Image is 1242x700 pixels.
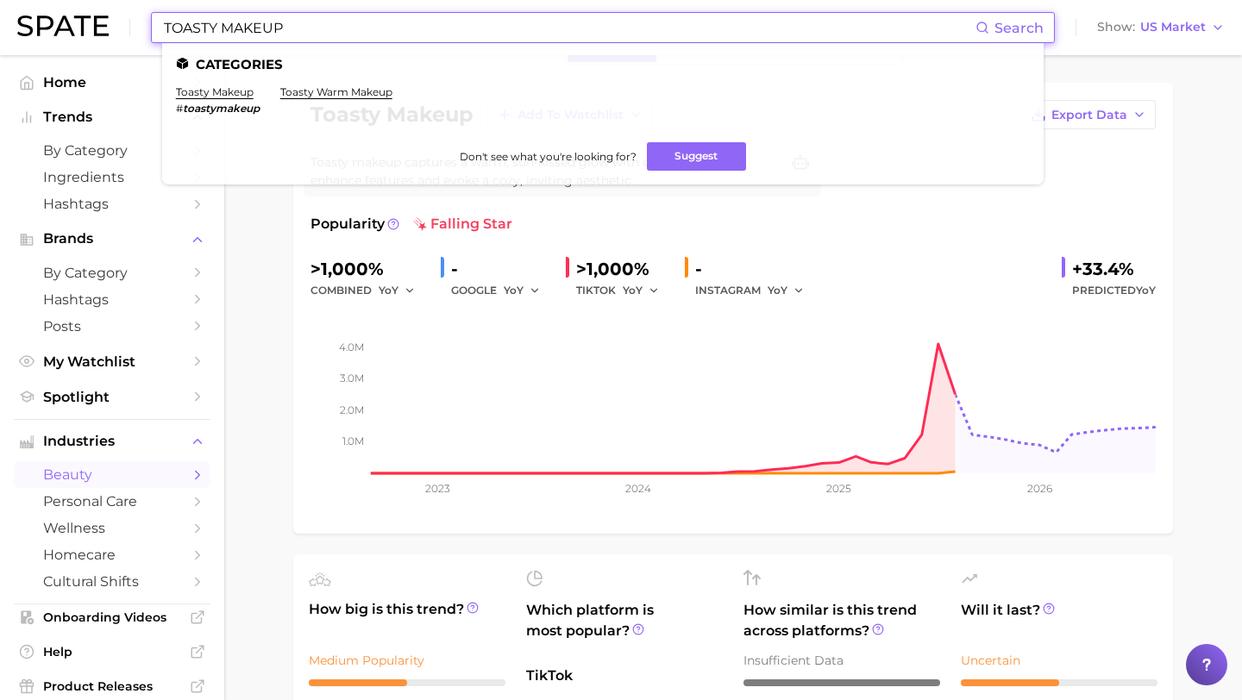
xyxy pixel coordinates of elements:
a: Onboarding Videos [14,604,210,630]
div: 5 / 10 [961,679,1157,686]
button: Suggest [647,142,746,171]
span: Onboarding Videos [43,609,181,625]
span: Search [994,20,1044,36]
input: Search here for a brand, industry, or ingredient [162,13,975,42]
span: Help [43,644,181,659]
span: Show [1097,22,1135,32]
a: Home [14,69,210,96]
a: Help [14,639,210,665]
a: toasty warm makeup [280,85,392,98]
a: Spotlight [14,384,210,410]
span: Don't see what you're looking for? [460,150,637,163]
a: Ingredients [14,164,210,191]
button: Brands [14,226,210,252]
span: by Category [43,265,181,281]
span: Trends [43,109,181,125]
em: toastymakeup [183,102,260,115]
span: YoY [379,283,398,297]
button: YoY [623,280,660,301]
a: My Watchlist [14,348,210,375]
a: toasty makeup [176,85,254,98]
a: Posts [14,313,210,340]
span: by Category [43,142,181,159]
div: GOOGLE [451,280,552,301]
div: Medium Popularity [309,650,505,671]
span: Home [43,74,181,91]
span: How big is this trend? [309,599,505,641]
div: TIKTOK [576,280,671,301]
a: beauty [14,461,210,488]
div: Uncertain [961,650,1157,671]
span: Ingredients [43,169,181,185]
span: Posts [43,318,181,334]
span: Popularity [310,214,385,234]
span: YoY [1136,284,1156,297]
span: Predicted [1072,280,1156,301]
span: YoY [623,283,643,297]
button: YoY [504,280,541,301]
a: Hashtags [14,191,210,217]
span: Product Releases [43,678,181,694]
span: homecare [43,547,181,563]
a: homecare [14,541,210,568]
button: Trends [14,104,210,130]
img: SPATE [17,16,109,36]
span: Industries [43,434,181,449]
span: >1,000% [576,259,649,279]
button: YoY [768,280,805,301]
span: Hashtags [43,196,181,212]
a: by Category [14,259,210,286]
span: falling star [413,214,512,234]
div: - [695,255,816,283]
div: – / 10 [743,679,940,686]
tspan: 2025 [826,482,851,495]
span: Export Data [1051,108,1127,122]
a: Hashtags [14,286,210,313]
span: # [176,102,183,115]
a: personal care [14,488,210,515]
button: Industries [14,428,210,454]
button: Export Data [1021,100,1156,129]
a: cultural shifts [14,568,210,595]
div: - [451,255,552,283]
span: Spotlight [43,389,181,405]
span: cultural shifts [43,573,181,590]
img: falling star [413,217,427,231]
span: >1,000% [310,259,384,279]
a: Product Releases [14,673,210,699]
div: +33.4% [1072,255,1156,283]
span: TikTok [526,666,723,686]
tspan: 2026 [1027,482,1052,495]
span: YoY [768,283,787,297]
a: by Category [14,137,210,164]
span: Brands [43,231,181,247]
div: combined [310,280,427,301]
div: Insufficient Data [743,650,940,671]
span: Will it last? [961,600,1157,641]
div: INSTAGRAM [695,280,816,301]
span: YoY [504,283,524,297]
tspan: 2024 [625,482,651,495]
span: Hashtags [43,291,181,308]
a: wellness [14,515,210,541]
span: US Market [1140,22,1206,32]
span: wellness [43,520,181,536]
span: Which platform is most popular? [526,600,723,657]
span: beauty [43,466,181,483]
li: Categories [176,57,1030,72]
span: personal care [43,493,181,509]
div: 5 / 10 [309,679,505,686]
tspan: 2023 [425,482,450,495]
span: How similar is this trend across platforms? [743,600,940,641]
span: My Watchlist [43,353,181,370]
button: YoY [379,280,416,301]
button: ShowUS Market [1093,16,1229,39]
